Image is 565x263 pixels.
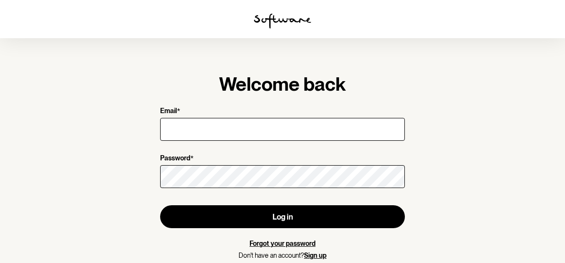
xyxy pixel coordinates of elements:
a: Sign up [304,252,326,259]
p: Password [160,154,190,163]
p: Don't have an account? [160,252,405,260]
button: Log in [160,205,405,228]
a: Forgot your password [250,240,315,247]
img: software logo [254,13,311,29]
p: Email [160,107,177,116]
h1: Welcome back [160,73,405,95]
